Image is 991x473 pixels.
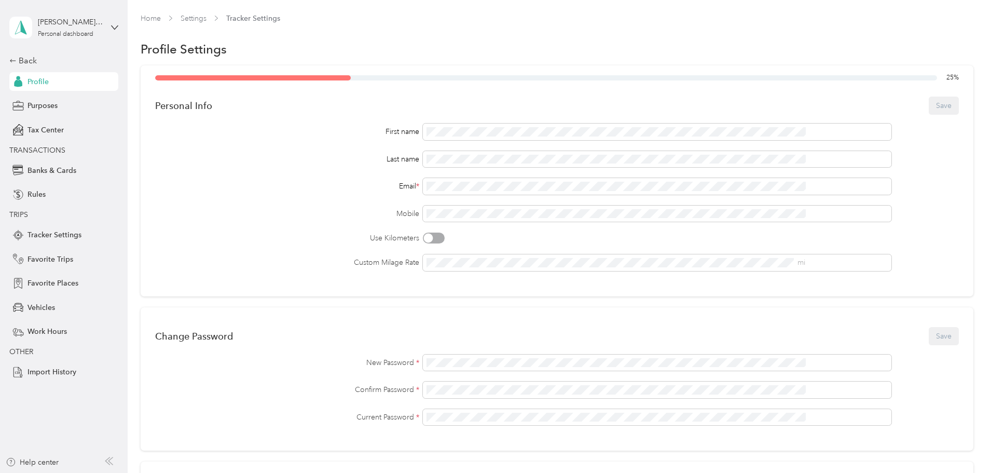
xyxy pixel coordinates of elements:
span: Tracker Settings [27,229,81,240]
span: TRANSACTIONS [9,146,65,155]
button: Help center [6,457,59,468]
label: Confirm Password [155,384,419,395]
span: Purposes [27,100,58,111]
label: Custom Milage Rate [155,257,419,268]
div: Personal dashboard [38,31,93,37]
span: 25 % [946,73,959,83]
div: Email [155,181,419,192]
span: Profile [27,76,49,87]
span: Favorite Places [27,278,78,289]
label: New Password [155,357,419,368]
span: TRIPS [9,210,28,219]
div: Back [9,55,113,67]
span: mi [797,258,805,267]
div: [PERSON_NAME][EMAIL_ADDRESS][PERSON_NAME][DOMAIN_NAME] [38,17,103,28]
div: Change Password [155,331,233,342]
a: Home [141,14,161,23]
label: Current Password [155,412,419,423]
span: OTHER [9,347,33,356]
label: Mobile [155,208,419,219]
a: Settings [181,14,207,23]
h1: Profile Settings [141,44,227,55]
span: Tracker Settings [226,13,280,24]
span: Work Hours [27,326,67,337]
span: Import History [27,367,76,377]
span: Rules [27,189,46,200]
iframe: Everlance-gr Chat Button Frame [933,415,991,473]
span: Banks & Cards [27,165,76,176]
span: Vehicles [27,302,55,313]
label: Use Kilometers [155,233,419,244]
span: Favorite Trips [27,254,73,265]
span: Tax Center [27,125,64,136]
div: First name [155,126,419,137]
div: Last name [155,154,419,165]
div: Personal Info [155,100,212,111]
